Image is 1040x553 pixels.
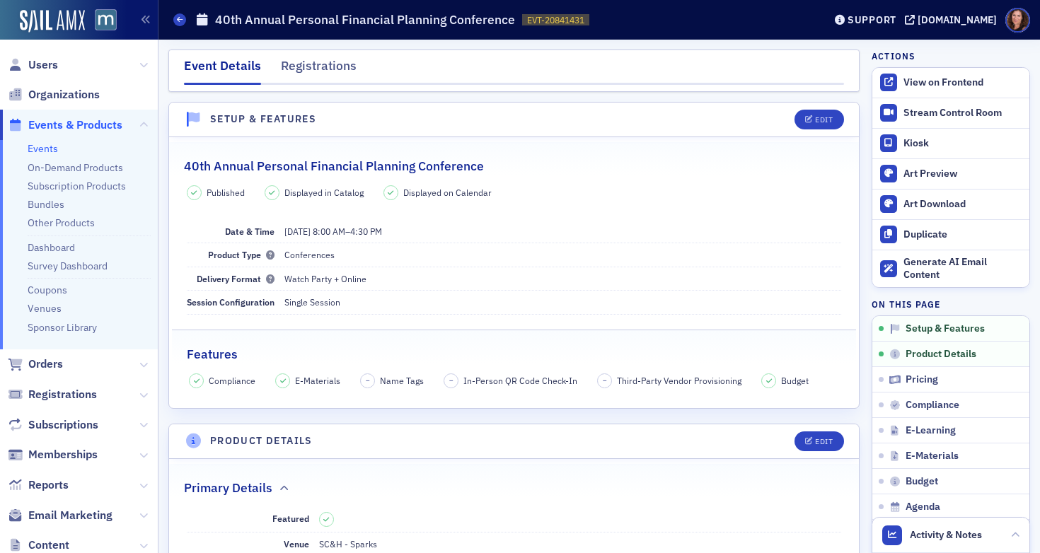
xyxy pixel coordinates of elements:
[28,142,58,155] a: Events
[284,226,382,237] span: –
[380,374,424,387] span: Name Tags
[872,128,1029,158] a: Kiosk
[295,374,340,387] span: E-Materials
[187,296,275,308] span: Session Configuration
[284,273,366,284] span: Watch Party + Online
[8,477,69,493] a: Reports
[906,322,985,335] span: Setup & Features
[8,87,100,103] a: Organizations
[403,186,492,199] span: Displayed on Calendar
[8,537,69,553] a: Content
[184,479,272,497] h2: Primary Details
[28,260,108,272] a: Survey Dashboard
[906,373,938,386] span: Pricing
[272,513,309,524] span: Featured
[903,76,1022,89] div: View on Frontend
[8,387,97,402] a: Registrations
[28,241,75,254] a: Dashboard
[28,447,98,462] span: Memberships
[209,374,255,387] span: Compliance
[207,186,245,199] span: Published
[527,14,584,26] span: EVT-20841431
[906,399,959,412] span: Compliance
[215,11,515,28] h1: 40th Annual Personal Financial Planning Conference
[85,9,117,33] a: View Homepage
[8,508,112,523] a: Email Marketing
[28,537,69,553] span: Content
[872,298,1030,310] h4: On this page
[903,256,1022,281] div: Generate AI Email Content
[350,226,382,237] time: 4:30 PM
[872,189,1029,219] a: Art Download
[210,112,316,127] h4: Setup & Features
[872,250,1029,288] button: Generate AI Email Content
[28,387,97,402] span: Registrations
[28,180,126,192] a: Subscription Products
[28,198,64,211] a: Bundles
[903,168,1022,180] div: Art Preview
[795,110,843,129] button: Edit
[225,226,275,237] span: Date & Time
[903,198,1022,211] div: Art Download
[28,57,58,73] span: Users
[449,376,453,385] span: –
[906,424,956,437] span: E-Learning
[617,374,741,387] span: Third-Party Vendor Provisioning
[848,13,896,26] div: Support
[781,374,809,387] span: Budget
[284,226,311,237] span: [DATE]
[28,161,123,174] a: On-Demand Products
[28,356,63,372] span: Orders
[815,438,833,446] div: Edit
[8,447,98,462] a: Memberships
[906,348,976,361] span: Product Details
[903,228,1022,241] div: Duplicate
[8,356,63,372] a: Orders
[918,13,997,26] div: [DOMAIN_NAME]
[284,538,309,549] span: Venue
[872,68,1029,98] a: View on Frontend
[28,321,97,334] a: Sponsor Library
[910,528,982,542] span: Activity & Notes
[8,417,98,433] a: Subscriptions
[184,157,484,175] h2: 40th Annual Personal Financial Planning Conference
[210,433,313,448] h4: Product Details
[872,98,1029,128] a: Stream Control Room
[8,57,58,73] a: Users
[8,117,122,133] a: Events & Products
[903,137,1022,150] div: Kiosk
[281,57,357,83] div: Registrations
[28,508,112,523] span: Email Marketing
[319,538,377,549] span: SC&H - Sparks
[95,9,117,31] img: SailAMX
[366,376,370,385] span: –
[28,477,69,493] span: Reports
[906,450,959,462] span: E-Materials
[815,116,833,124] div: Edit
[906,501,940,513] span: Agenda
[28,117,122,133] span: Events & Products
[284,186,364,199] span: Displayed in Catalog
[872,158,1029,189] a: Art Preview
[187,345,238,363] h2: Features
[28,302,62,315] a: Venues
[284,296,340,308] span: Single Session
[1005,8,1030,33] span: Profile
[208,249,275,260] span: Product Type
[906,475,938,488] span: Budget
[463,374,577,387] span: In-Person QR Code Check-In
[28,284,67,296] a: Coupons
[872,219,1029,250] button: Duplicate
[313,226,345,237] time: 8:00 AM
[197,273,275,284] span: Delivery Format
[284,249,335,260] span: Conferences
[603,376,607,385] span: –
[903,107,1022,120] div: Stream Control Room
[20,10,85,33] img: SailAMX
[872,50,915,62] h4: Actions
[28,87,100,103] span: Organizations
[28,417,98,433] span: Subscriptions
[795,431,843,451] button: Edit
[28,216,95,229] a: Other Products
